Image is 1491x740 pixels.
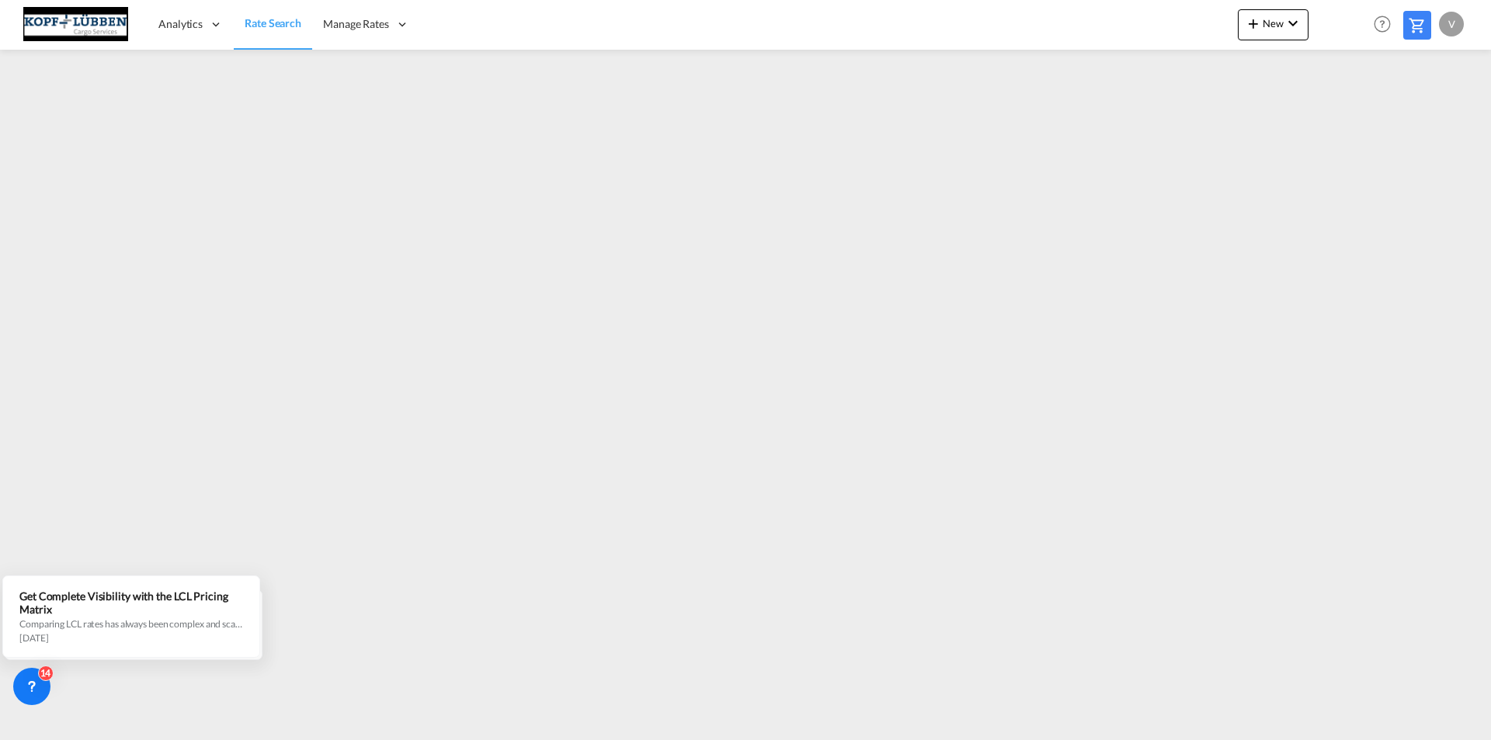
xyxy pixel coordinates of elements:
[158,16,203,32] span: Analytics
[245,16,301,30] span: Rate Search
[23,7,128,42] img: 25cf3bb0aafc11ee9c4fdbd399af7748.JPG
[323,16,389,32] span: Manage Rates
[1369,11,1403,39] div: Help
[1439,12,1464,36] div: v
[1284,14,1302,33] md-icon: icon-chevron-down
[1369,11,1395,37] span: Help
[1244,17,1302,30] span: New
[1244,14,1263,33] md-icon: icon-plus 400-fg
[1238,9,1309,40] button: icon-plus 400-fgNewicon-chevron-down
